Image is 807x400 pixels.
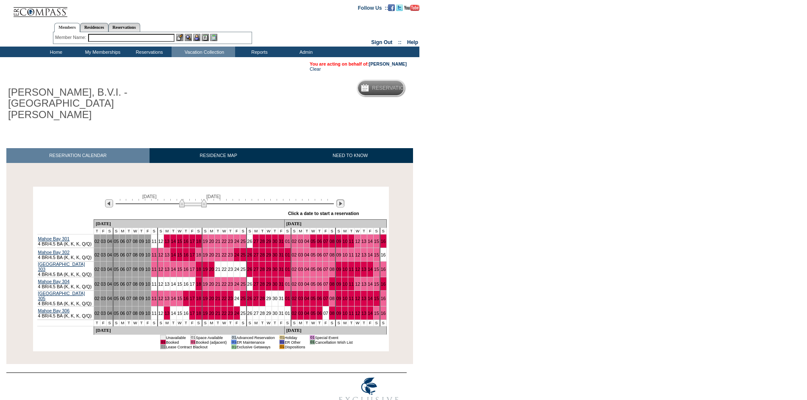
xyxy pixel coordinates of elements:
a: 01 [285,281,290,287]
a: 27 [253,267,258,272]
a: 03 [101,296,106,301]
a: 05 [311,252,316,257]
a: 02 [94,296,100,301]
a: 12 [355,281,360,287]
a: 17 [190,239,195,244]
a: 29 [266,239,271,244]
img: b_edit.gif [176,34,183,41]
a: 28 [260,281,265,287]
a: 08 [133,267,138,272]
a: 13 [164,311,169,316]
a: 10 [342,296,347,301]
img: Follow us on Twitter [396,4,403,11]
img: Reservations [202,34,209,41]
a: 30 [272,296,277,301]
a: 21 [215,252,220,257]
a: 22 [222,281,227,287]
a: 20 [209,296,214,301]
a: 09 [139,239,144,244]
a: 05 [114,281,119,287]
a: 23 [228,267,233,272]
a: 16 [183,267,189,272]
a: 11 [152,252,157,257]
a: 17 [190,267,195,272]
a: 13 [361,281,366,287]
a: 13 [361,267,366,272]
a: 04 [107,296,112,301]
a: 03 [298,311,303,316]
a: 14 [171,267,176,272]
a: 15 [177,239,182,244]
a: 15 [374,281,379,287]
a: 21 [215,281,220,287]
a: Mahoe Bay 304 [38,279,70,284]
a: 04 [107,252,112,257]
td: Reservations [125,47,172,57]
a: 25 [241,252,246,257]
a: 14 [368,252,373,257]
a: 12 [158,252,164,257]
a: 05 [114,311,119,316]
a: 07 [323,252,328,257]
a: 16 [183,311,189,316]
a: 18 [196,281,201,287]
a: 01 [285,267,290,272]
a: 19 [203,239,208,244]
a: 25 [241,311,246,316]
a: 06 [317,267,322,272]
a: 15 [177,281,182,287]
a: 09 [336,296,341,301]
a: 08 [133,239,138,244]
a: 15 [374,267,379,272]
a: 18 [196,296,201,301]
a: 04 [107,267,112,272]
a: 28 [260,267,265,272]
img: Become our fan on Facebook [388,4,395,11]
a: 13 [361,296,366,301]
a: 11 [349,239,354,244]
a: 04 [304,281,309,287]
a: 23 [228,239,233,244]
a: 08 [133,311,138,316]
a: 27 [253,252,258,257]
a: RESIDENCE MAP [150,148,288,163]
a: 30 [272,252,277,257]
a: 10 [145,267,150,272]
a: 02 [94,252,100,257]
a: 09 [139,296,144,301]
a: 31 [279,252,284,257]
a: 23 [228,296,233,301]
a: 18 [196,311,201,316]
a: Mahoe Bay 301 [38,236,70,241]
a: 21 [215,311,220,316]
a: 15 [177,296,182,301]
a: 20 [209,311,214,316]
a: 20 [209,252,214,257]
a: 07 [126,296,131,301]
a: 17 [190,281,195,287]
a: 02 [292,311,297,316]
a: 12 [158,281,164,287]
a: 07 [126,311,131,316]
td: Admin [282,47,328,57]
a: 05 [311,296,316,301]
a: 12 [355,252,360,257]
a: 07 [126,252,131,257]
a: 07 [126,281,131,287]
img: Previous [105,199,113,207]
a: 25 [241,296,246,301]
a: 14 [171,239,176,244]
a: 09 [139,252,144,257]
a: 16 [381,281,386,287]
a: 24 [234,311,239,316]
a: 06 [317,296,322,301]
a: 06 [120,281,125,287]
a: 31 [279,239,284,244]
a: 05 [311,267,316,272]
a: 12 [355,296,360,301]
a: 08 [330,296,335,301]
a: 26 [247,239,252,244]
a: 07 [126,239,131,244]
a: 04 [107,281,112,287]
a: 25 [241,239,246,244]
